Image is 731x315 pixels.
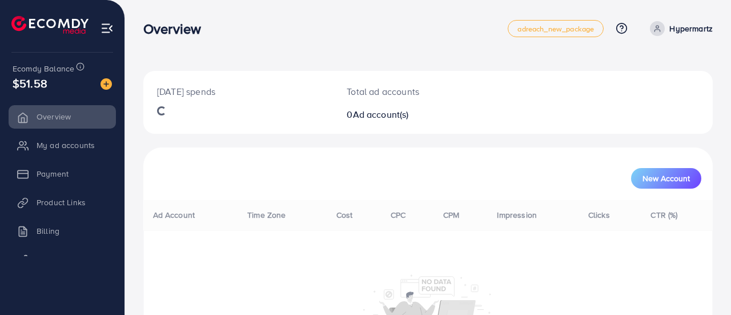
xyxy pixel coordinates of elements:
[101,22,114,35] img: menu
[517,25,594,33] span: adreach_new_package
[642,174,690,182] span: New Account
[631,168,701,189] button: New Account
[347,85,461,98] p: Total ad accounts
[13,75,47,91] span: $51.58
[157,85,319,98] p: [DATE] spends
[347,109,461,120] h2: 0
[508,20,604,37] a: adreach_new_package
[353,108,409,121] span: Ad account(s)
[101,78,112,90] img: image
[11,16,89,34] img: logo
[143,21,210,37] h3: Overview
[13,63,74,74] span: Ecomdy Balance
[669,22,713,35] p: Hypermartz
[645,21,713,36] a: Hypermartz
